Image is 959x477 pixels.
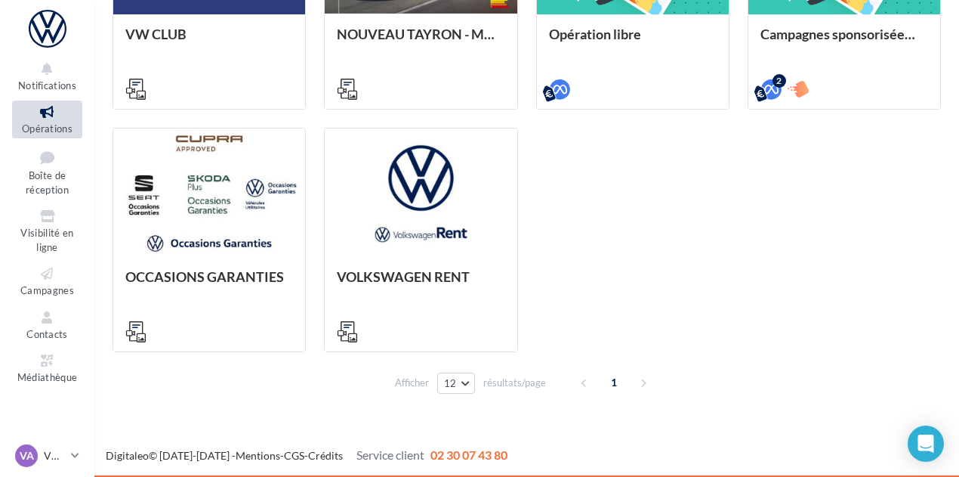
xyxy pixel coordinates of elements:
[18,79,76,91] span: Notifications
[12,349,82,386] a: Médiathèque
[12,441,82,470] a: VA VW [GEOGRAPHIC_DATA]
[772,74,786,88] div: 2
[483,376,546,390] span: résultats/page
[284,449,304,462] a: CGS
[106,449,149,462] a: Digitaleo
[337,269,504,299] div: VOLKSWAGEN RENT
[437,373,476,394] button: 12
[125,269,293,299] div: OCCASIONS GARANTIES
[106,449,507,462] span: © [DATE]-[DATE] - - -
[760,26,928,57] div: Campagnes sponsorisées OPO
[17,371,78,383] span: Médiathèque
[337,26,504,57] div: NOUVEAU TAYRON - MARS 2025
[22,122,72,135] span: Opérations
[125,26,293,57] div: VW CLUB
[308,449,343,462] a: Crédits
[20,448,34,463] span: VA
[20,227,73,253] span: Visibilité en ligne
[12,144,82,200] a: Boîte de réception
[908,426,944,462] div: Open Intercom Messenger
[26,169,69,196] span: Boîte de réception
[602,370,626,395] span: 1
[236,449,280,462] a: Mentions
[12,306,82,343] a: Contacts
[44,448,65,463] p: VW [GEOGRAPHIC_DATA]
[12,393,82,430] a: Calendrier
[356,448,424,462] span: Service client
[444,377,457,389] span: 12
[26,328,68,340] span: Contacts
[12,101,82,138] a: Opérations
[12,205,82,256] a: Visibilité en ligne
[12,262,82,299] a: Campagnes
[549,26,717,57] div: Opération libre
[395,376,429,390] span: Afficher
[12,57,82,94] button: Notifications
[430,448,507,462] span: 02 30 07 43 80
[20,284,74,296] span: Campagnes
